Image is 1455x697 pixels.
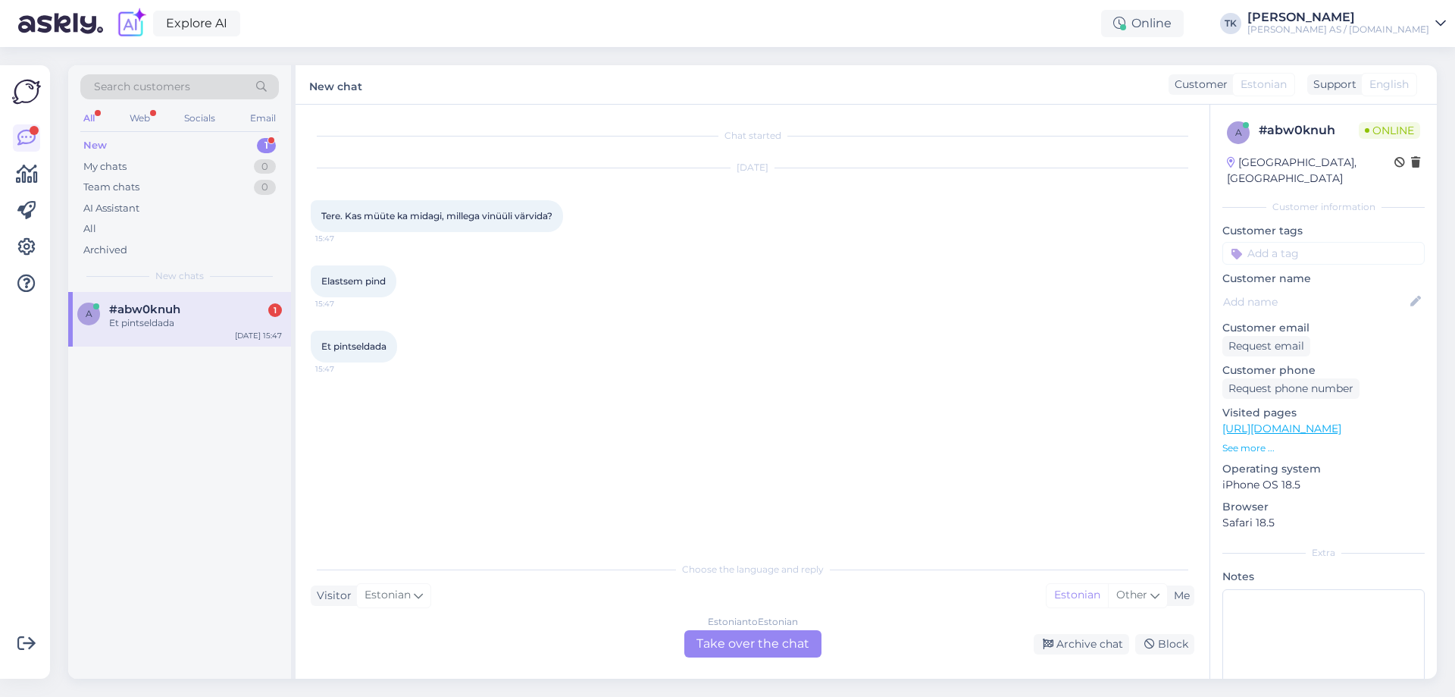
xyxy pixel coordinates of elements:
div: Take over the chat [684,630,821,658]
div: All [83,221,96,237]
div: 0 [254,180,276,195]
span: Tere. Kas müüte ka midagi, millega vinüüli värvida? [321,210,552,221]
div: Email [247,108,279,128]
p: Customer email [1222,320,1425,336]
p: Safari 18.5 [1222,515,1425,531]
div: Me [1168,588,1190,604]
div: [GEOGRAPHIC_DATA], [GEOGRAPHIC_DATA] [1227,155,1394,187]
div: Customer [1169,77,1228,93]
div: Choose the language and reply [311,563,1194,576]
span: Et pintseldada [321,341,386,352]
span: Online [1359,122,1420,139]
a: Explore AI [153,11,240,36]
div: Visitor [311,588,352,604]
p: Browser [1222,499,1425,515]
div: My chats [83,159,127,174]
div: 1 [268,303,282,317]
div: Et pintseldada [109,316,282,330]
div: 0 [254,159,276,174]
div: Request phone number [1222,378,1360,399]
div: All [80,108,98,128]
p: Notes [1222,569,1425,585]
span: Elastsem pind [321,275,386,287]
p: Customer name [1222,271,1425,287]
div: Team chats [83,180,139,195]
p: iPhone OS 18.5 [1222,477,1425,493]
p: Customer tags [1222,223,1425,239]
span: #abw0knuh [109,303,180,316]
span: New chats [155,269,204,283]
span: Estonian [1241,77,1287,93]
div: Request email [1222,336,1310,356]
div: [DATE] 15:47 [235,330,282,341]
div: TK [1220,13,1241,34]
span: Other [1116,588,1147,601]
div: Estonian [1047,584,1108,607]
div: [DATE] [311,161,1194,174]
div: AI Assistant [83,201,139,216]
div: Web [127,108,153,128]
p: Visited pages [1222,405,1425,421]
div: Support [1307,77,1356,93]
p: See more ... [1222,441,1425,455]
div: Estonian to Estonian [708,615,798,629]
div: [PERSON_NAME] [1247,11,1429,24]
span: 15:47 [315,233,372,244]
img: Askly Logo [12,77,41,106]
input: Add name [1223,294,1407,310]
span: Search customers [94,79,190,95]
a: [PERSON_NAME][PERSON_NAME] AS / [DOMAIN_NAME] [1247,11,1446,36]
div: New [83,138,107,153]
div: Block [1135,634,1194,655]
div: Archive chat [1034,634,1129,655]
span: 15:47 [315,298,372,309]
img: explore-ai [115,8,147,39]
span: English [1369,77,1409,93]
span: Estonian [365,587,411,604]
p: Customer phone [1222,363,1425,378]
span: 15:47 [315,363,372,375]
div: [PERSON_NAME] AS / [DOMAIN_NAME] [1247,24,1429,36]
div: Customer information [1222,200,1425,214]
input: Add a tag [1222,242,1425,265]
label: New chat [309,74,362,95]
p: Operating system [1222,461,1425,477]
div: # abw0knuh [1259,121,1359,140]
div: Archived [83,243,127,258]
div: Socials [181,108,218,128]
span: a [1235,127,1242,138]
a: [URL][DOMAIN_NAME] [1222,422,1341,435]
div: Chat started [311,129,1194,143]
div: 1 [257,138,276,153]
div: Extra [1222,546,1425,560]
span: a [86,308,92,319]
div: Online [1101,10,1184,37]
